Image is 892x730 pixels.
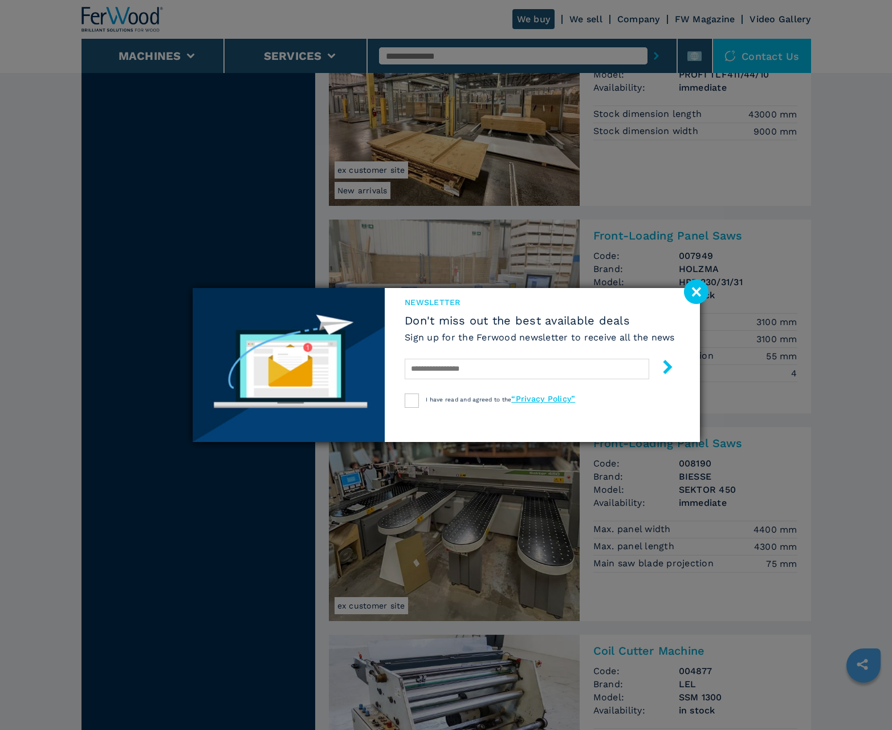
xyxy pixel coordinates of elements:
[405,297,675,308] span: newsletter
[649,355,675,382] button: submit-button
[405,314,675,327] span: Don't miss out the best available deals
[405,331,675,344] h6: Sign up for the Ferwood newsletter to receive all the news
[193,288,385,442] img: Newsletter image
[511,394,575,403] a: “Privacy Policy”
[426,396,575,403] span: I have read and agreed to the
